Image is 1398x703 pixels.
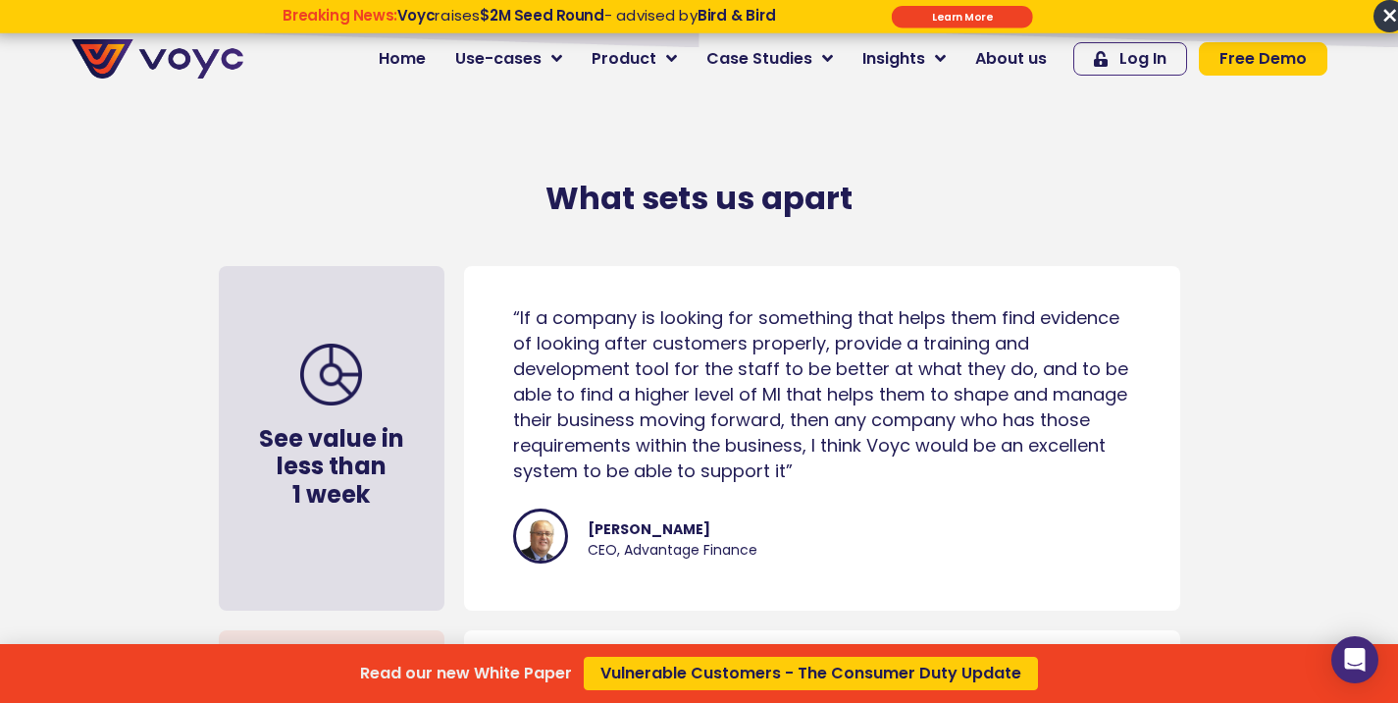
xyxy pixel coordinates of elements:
[404,408,496,428] a: Privacy Policy
[282,5,396,26] strong: Breaking News:
[1331,636,1378,683] div: Open Intercom Messenger
[260,79,309,101] span: Phone
[479,5,603,26] strong: $2M Seed Round
[396,5,775,26] span: raises - advised by
[697,5,775,26] strong: Bird & Bird
[207,7,850,42] div: Breaking News: Voyc raises $2M Seed Round - advised by Bird & Bird
[260,159,327,182] span: Job title
[396,5,434,26] strong: Voyc
[600,666,1021,681] span: Vulnerable Customers - The Consumer Duty Update
[891,6,1032,28] div: Submit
